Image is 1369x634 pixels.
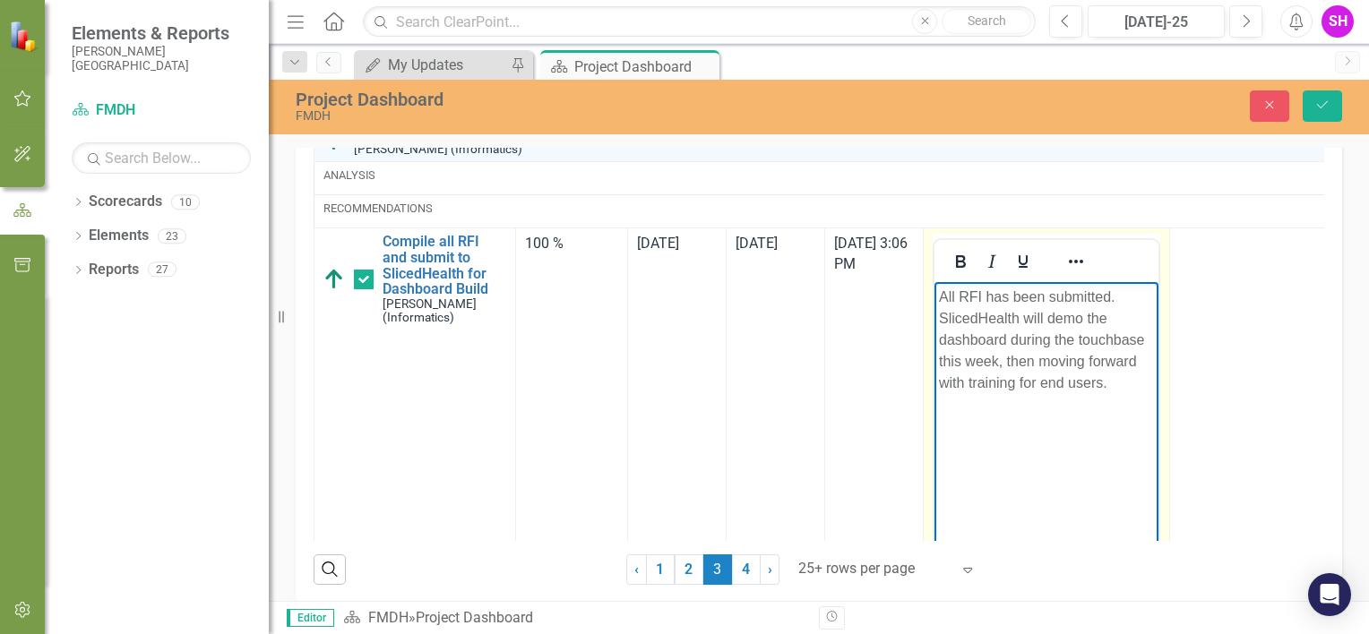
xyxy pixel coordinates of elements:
[525,234,618,254] div: 100 %
[358,54,506,76] a: My Updates
[646,554,675,585] a: 1
[1094,12,1218,33] div: [DATE]-25
[296,90,874,109] div: Project Dashboard
[768,561,772,578] span: ›
[968,13,1006,28] span: Search
[388,54,506,76] div: My Updates
[1088,5,1225,38] button: [DATE]-25
[72,44,251,73] small: [PERSON_NAME][GEOGRAPHIC_DATA]
[1308,573,1351,616] div: Open Intercom Messenger
[416,609,533,626] div: Project Dashboard
[287,609,334,627] span: Editor
[732,554,761,585] a: 4
[934,282,1158,595] iframe: Rich Text Area
[383,297,506,324] small: [PERSON_NAME] (Informatics)
[72,142,251,174] input: Search Below...
[354,142,522,156] small: [PERSON_NAME] (Informatics)
[703,554,732,585] span: 3
[977,249,1007,274] button: Italic
[634,561,639,578] span: ‹
[363,6,1036,38] input: Search ClearPoint...
[89,192,162,212] a: Scorecards
[323,269,345,290] img: Above Target
[736,235,778,252] span: [DATE]
[296,109,874,123] div: FMDH
[1008,249,1038,274] button: Underline
[171,194,200,210] div: 10
[158,228,186,244] div: 23
[945,249,976,274] button: Bold
[1061,249,1091,274] button: Reveal or hide additional toolbar items
[89,226,149,246] a: Elements
[89,260,139,280] a: Reports
[9,21,40,52] img: ClearPoint Strategy
[383,234,506,296] a: Compile all RFI and submit to SlicedHealth for Dashboard Build
[637,235,679,252] span: [DATE]
[942,9,1031,34] button: Search
[148,262,177,278] div: 27
[368,609,409,626] a: FMDH
[72,22,251,44] span: Elements & Reports
[1322,5,1354,38] button: SH
[675,554,703,585] a: 2
[343,608,805,629] div: »
[72,100,251,121] a: FMDH
[574,56,715,78] div: Project Dashboard
[834,234,914,275] div: [DATE] 3:06 PM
